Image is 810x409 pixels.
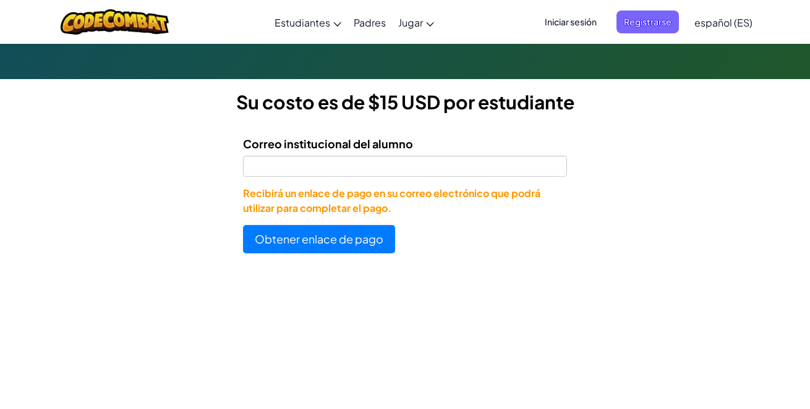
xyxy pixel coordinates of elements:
span: Estudiantes [275,16,330,29]
button: Registrarse [616,11,679,33]
a: español (ES) [688,6,759,39]
a: Padres [347,6,392,39]
img: CodeCombat logo [61,9,169,35]
button: Obtener enlace de pago [243,225,395,253]
span: Jugar [398,16,423,29]
p: Recibirá un enlace de pago en su correo electrónico que podrá utilizar para completar el pago. [243,186,567,216]
a: Estudiantes [268,6,347,39]
span: español (ES) [694,16,752,29]
a: Jugar [392,6,440,39]
label: Correo institucional del alumno [243,135,413,153]
button: Iniciar sesión [537,11,604,33]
